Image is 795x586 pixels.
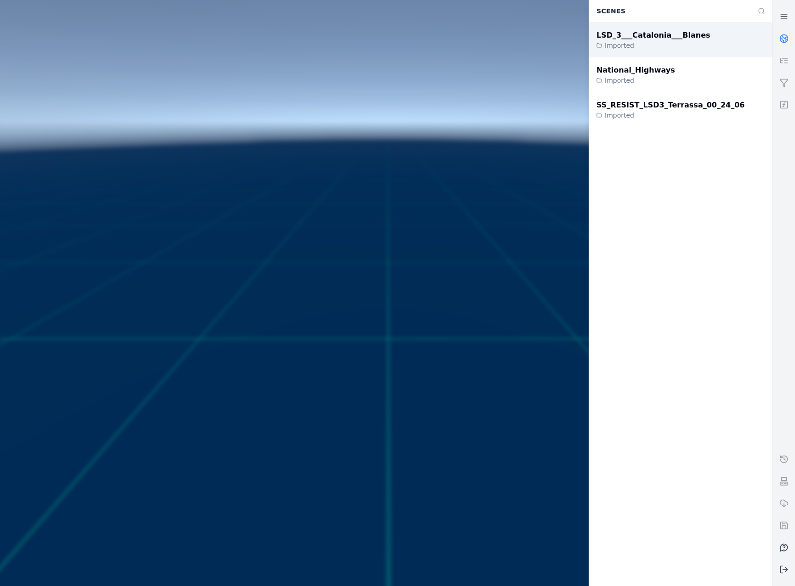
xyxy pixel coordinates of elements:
[591,2,752,20] div: Scenes
[596,65,675,76] div: National_Highways
[596,76,675,85] div: Imported
[596,30,710,41] div: LSD_3___Catalonia___Blanes
[596,41,710,50] div: Imported
[596,111,744,120] div: Imported
[596,100,744,111] div: SS_RESIST_LSD3_Terrassa_00_24_06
